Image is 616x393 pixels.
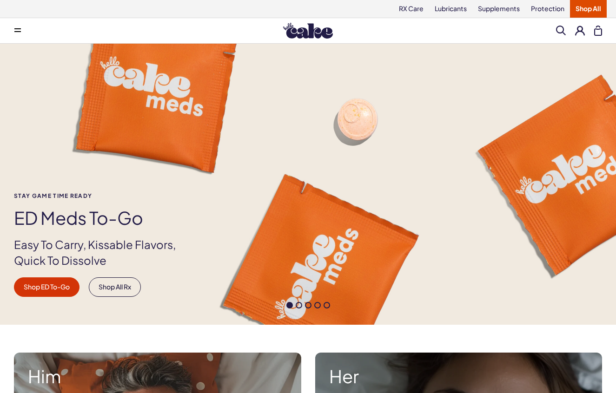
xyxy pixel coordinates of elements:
h1: ED Meds to-go [14,208,192,228]
span: Stay Game time ready [14,193,192,199]
a: Shop ED To-Go [14,277,79,297]
img: Hello Cake [283,23,333,39]
p: Easy To Carry, Kissable Flavors, Quick To Dissolve [14,237,192,268]
a: Shop All Rx [89,277,141,297]
strong: Her [329,367,589,386]
strong: Him [28,367,287,386]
